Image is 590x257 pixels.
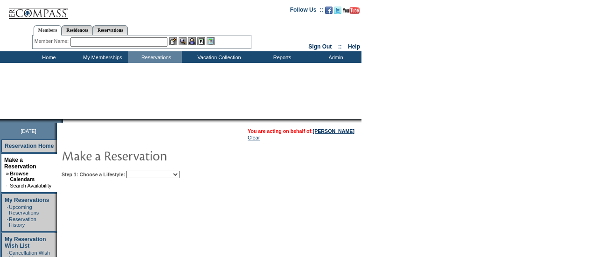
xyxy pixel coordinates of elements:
span: :: [338,43,342,50]
td: My Memberships [75,51,128,63]
a: Sign Out [308,43,332,50]
a: Reservation History [9,216,36,228]
img: View [179,37,187,45]
td: Home [21,51,75,63]
img: promoShadowLeftCorner.gif [60,119,63,123]
a: Search Availability [10,183,51,188]
a: Help [348,43,360,50]
a: Become our fan on Facebook [325,9,333,15]
img: Impersonate [188,37,196,45]
img: b_calculator.gif [207,37,215,45]
a: Subscribe to our YouTube Channel [343,9,360,15]
img: Follow us on Twitter [334,7,341,14]
a: Reservation Home [5,143,54,149]
img: Subscribe to our YouTube Channel [343,7,360,14]
a: Make a Reservation [4,157,36,170]
b: » [6,171,9,176]
a: [PERSON_NAME] [313,128,354,134]
td: · [7,204,8,215]
a: Reservations [93,25,128,35]
td: · [7,216,8,228]
td: · [6,183,9,188]
img: pgTtlMakeReservation.gif [62,146,248,165]
span: [DATE] [21,128,36,134]
a: Browse Calendars [10,171,35,182]
div: Member Name: [35,37,70,45]
span: You are acting on behalf of: [248,128,354,134]
td: Follow Us :: [290,6,323,17]
a: My Reservation Wish List [5,236,46,249]
a: Clear [248,135,260,140]
a: Upcoming Reservations [9,204,39,215]
a: Members [34,25,62,35]
a: My Reservations [5,197,49,203]
img: blank.gif [63,119,64,123]
td: Reports [254,51,308,63]
td: Vacation Collection [182,51,254,63]
b: Step 1: Choose a Lifestyle: [62,172,125,177]
img: Become our fan on Facebook [325,7,333,14]
td: Reservations [128,51,182,63]
a: Follow us on Twitter [334,9,341,15]
img: b_edit.gif [169,37,177,45]
img: Reservations [197,37,205,45]
td: Admin [308,51,361,63]
a: Residences [62,25,93,35]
